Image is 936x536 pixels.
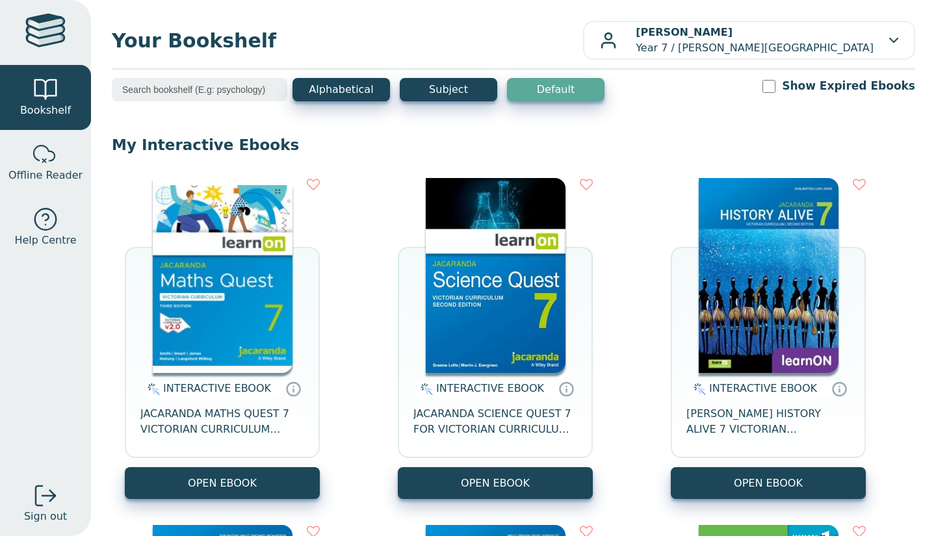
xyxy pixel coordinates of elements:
span: INTERACTIVE EBOOK [163,382,271,394]
img: d4781fba-7f91-e911-a97e-0272d098c78b.jpg [699,178,838,373]
span: INTERACTIVE EBOOK [709,382,817,394]
button: OPEN EBOOK [125,467,320,499]
span: Sign out [24,509,67,524]
span: JACARANDA SCIENCE QUEST 7 FOR VICTORIAN CURRICULUM LEARNON 2E EBOOK [413,406,577,437]
a: Interactive eBooks are accessed online via the publisher’s portal. They contain interactive resou... [558,381,574,396]
span: Bookshelf [20,103,71,118]
button: OPEN EBOOK [398,467,593,499]
button: [PERSON_NAME]Year 7 / [PERSON_NAME][GEOGRAPHIC_DATA] [583,21,915,60]
span: [PERSON_NAME] HISTORY ALIVE 7 VICTORIAN CURRICULUM LEARNON EBOOK 2E [686,406,850,437]
span: INTERACTIVE EBOOK [436,382,544,394]
label: Show Expired Ebooks [782,78,915,94]
img: interactive.svg [417,381,433,397]
button: Alphabetical [292,78,390,101]
button: OPEN EBOOK [671,467,866,499]
span: Help Centre [14,233,76,248]
button: Default [507,78,604,101]
button: Subject [400,78,497,101]
a: Interactive eBooks are accessed online via the publisher’s portal. They contain interactive resou... [285,381,301,396]
span: JACARANDA MATHS QUEST 7 VICTORIAN CURRICULUM LEARNON EBOOK 3E [140,406,304,437]
span: Offline Reader [8,168,83,183]
img: interactive.svg [690,381,706,397]
p: Year 7 / [PERSON_NAME][GEOGRAPHIC_DATA] [636,25,874,56]
img: 329c5ec2-5188-ea11-a992-0272d098c78b.jpg [426,178,565,373]
img: b87b3e28-4171-4aeb-a345-7fa4fe4e6e25.jpg [153,178,292,373]
span: Your Bookshelf [112,26,583,55]
input: Search bookshelf (E.g: psychology) [112,78,287,101]
img: interactive.svg [144,381,160,397]
b: [PERSON_NAME] [636,26,733,38]
a: Interactive eBooks are accessed online via the publisher’s portal. They contain interactive resou... [831,381,847,396]
p: My Interactive Ebooks [112,135,915,155]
